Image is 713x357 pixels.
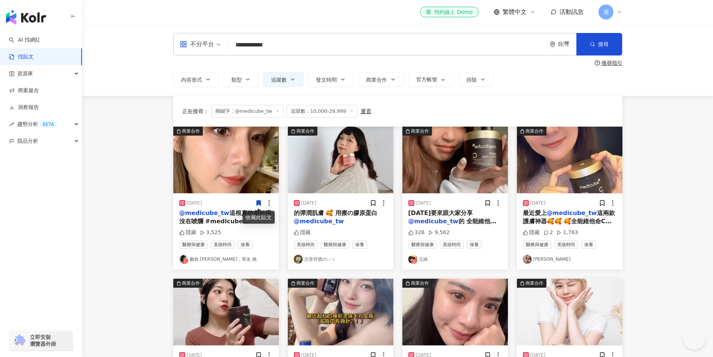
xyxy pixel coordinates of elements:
div: [DATE] [416,200,431,206]
span: 保養 [581,240,596,249]
div: post-image商業合作 [402,127,508,193]
a: KOL Avatar[PERSON_NAME] [523,255,616,264]
img: post-image [173,279,279,345]
span: 追蹤數：10,000-29,999 [287,105,358,118]
img: KOL Avatar [179,255,188,264]
div: 收藏此貼文 [243,211,275,224]
span: 官方帳號 [416,76,437,82]
span: 美妝時尚 [211,240,235,249]
div: 商業合作 [411,279,429,287]
mark: @medicube_tw [294,218,344,225]
span: 正在搜尋 ： [182,108,208,114]
div: 不分平台 [180,38,214,50]
img: KOL Avatar [408,255,417,264]
div: post-image商業合作 [288,127,393,193]
div: 9,562 [428,229,450,236]
span: 追蹤數 [271,77,287,83]
span: rise [9,122,14,127]
span: 內容形式 [181,77,202,83]
button: 搜尋 [576,33,622,55]
div: 商業合作 [525,127,543,135]
span: 類型 [231,77,242,83]
a: KOL Avatar敝姓 [PERSON_NAME]，單名 桃 [179,255,273,264]
span: 醫療與健康 [179,240,208,249]
span: appstore [180,40,187,48]
div: 商業合作 [182,127,200,135]
div: 328 [408,229,425,236]
img: KOL Avatar [294,255,303,264]
a: 找貼文 [9,53,34,61]
a: KOL Avatar立綺 [408,255,502,264]
div: post-image商業合作 [517,279,622,345]
span: 醫療與健康 [523,240,551,249]
iframe: Help Scout Beacon - Open [683,327,706,350]
span: 保養 [467,240,482,249]
button: 官方帳號 [408,72,454,87]
div: post-image商業合作 [402,279,508,345]
span: 保養 [238,240,253,249]
img: KOL Avatar [523,255,532,264]
span: 競品分析 [17,133,38,149]
span: [DATE]要來跟大家分享 [408,209,473,217]
button: 追蹤數 [263,72,304,87]
span: 美妝時尚 [554,240,578,249]
div: 重置 [361,108,371,114]
img: post-image [288,279,393,345]
a: KOL Avatar注音符號のㄩㄐ [294,255,387,264]
span: 醫療與健康 [321,240,349,249]
a: 商案媒合 [9,87,39,94]
span: 排除 [466,77,477,83]
span: 美妝時尚 [440,240,464,249]
span: 趨勢分析 [17,116,57,133]
div: 商業合作 [411,127,429,135]
div: [DATE] [530,200,546,206]
div: 商業合作 [296,127,314,135]
span: 最近愛上 [523,209,547,217]
span: question-circle [595,60,600,66]
div: 隱藏 [294,229,311,236]
div: 2 [543,229,553,236]
button: 內容形式 [173,72,219,87]
a: searchAI 找網紅 [9,36,40,44]
img: post-image [402,127,508,193]
span: 資源庫 [17,65,33,82]
img: chrome extension [12,335,27,347]
div: 商業合作 [296,279,314,287]
div: 預約線上 Demo [426,8,472,16]
div: 台灣 [558,41,576,47]
span: 商業合作 [366,77,387,83]
div: [DATE] [301,200,317,206]
mark: @medicube_tw [547,209,597,217]
div: 隱藏 [523,229,540,236]
div: post-image商業合作 [517,127,622,193]
div: 1,763 [557,229,578,236]
span: 美妝時尚 [294,240,318,249]
mark: @medicube_tw [179,209,229,217]
span: 的彈潤肌膚 🥰 用擦の膠原蛋白 [294,209,377,217]
span: 繁體中文 [503,8,527,16]
span: 活動訊息 [560,8,583,15]
img: post-image [517,279,622,345]
div: [DATE] [187,200,202,206]
span: 發文時間 [316,77,337,83]
div: BETA [40,121,57,128]
img: post-image [402,279,508,345]
a: 洞察報告 [9,104,39,111]
button: 發文時間 [308,72,354,87]
div: 商業合作 [182,279,200,287]
a: chrome extension立即安裝 瀏覽器外掛 [10,330,73,351]
div: 3,525 [200,229,221,236]
mark: @medicube_tw [408,218,458,225]
span: environment [550,42,555,47]
button: 排除 [458,72,494,87]
button: 類型 [223,72,259,87]
span: 酒 [603,8,609,16]
button: 商業合作 [358,72,404,87]
div: 搜尋指引 [601,60,622,66]
a: 預約線上 Demo [420,7,478,17]
div: post-image商業合作 [173,279,279,345]
img: post-image [517,127,622,193]
span: 保養 [352,240,367,249]
span: 搜尋 [598,41,609,47]
div: 隱藏 [179,229,196,236]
